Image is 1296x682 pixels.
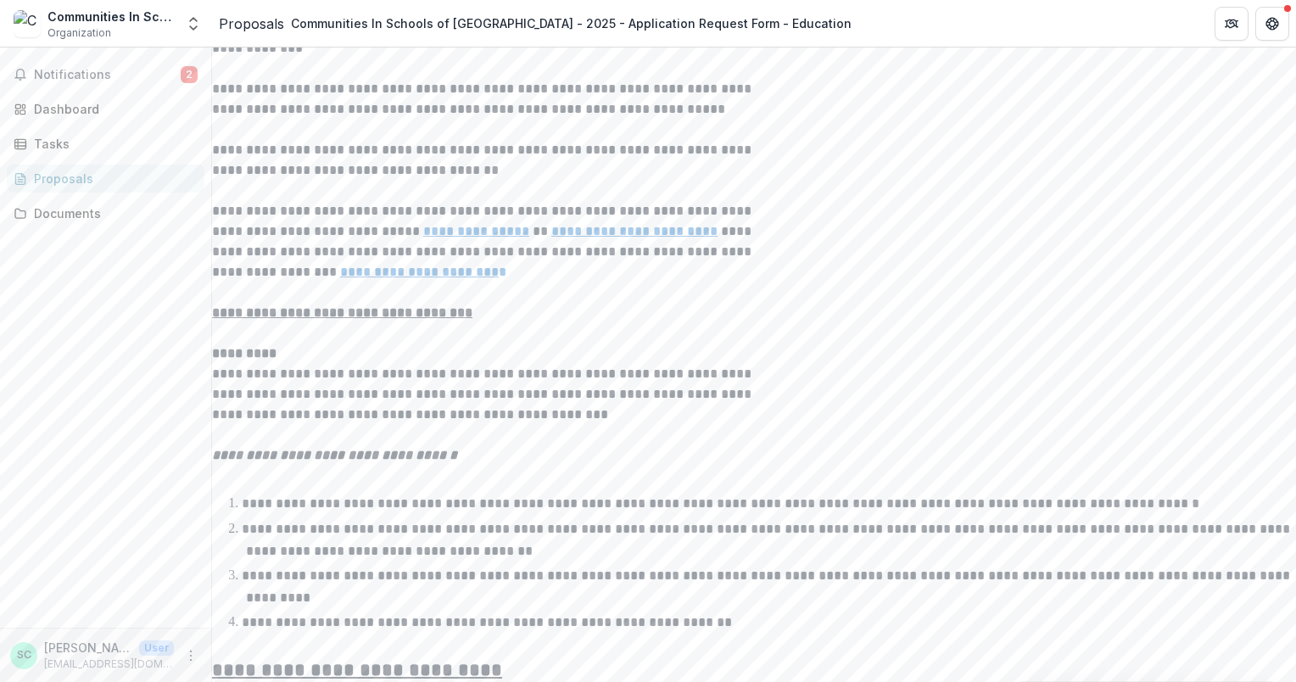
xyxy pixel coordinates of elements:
[44,657,174,672] p: [EMAIL_ADDRESS][DOMAIN_NAME]
[291,14,852,32] div: Communities In Schools of [GEOGRAPHIC_DATA] - 2025 - Application Request Form - Education
[181,646,201,666] button: More
[139,640,174,656] p: User
[17,650,31,661] div: Sarah Conlon
[181,66,198,83] span: 2
[47,25,111,41] span: Organization
[34,170,191,187] div: Proposals
[7,95,204,123] a: Dashboard
[219,11,858,36] nav: breadcrumb
[7,61,204,88] button: Notifications2
[44,639,132,657] p: [PERSON_NAME]
[1215,7,1249,41] button: Partners
[7,165,204,193] a: Proposals
[1255,7,1289,41] button: Get Help
[182,7,205,41] button: Open entity switcher
[34,135,191,153] div: Tasks
[34,204,191,222] div: Documents
[7,130,204,158] a: Tasks
[219,14,284,34] a: Proposals
[47,8,175,25] div: Communities In Schools of [GEOGRAPHIC_DATA]
[14,10,41,37] img: Communities In Schools of Houston
[34,68,181,82] span: Notifications
[34,100,191,118] div: Dashboard
[7,199,204,227] a: Documents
